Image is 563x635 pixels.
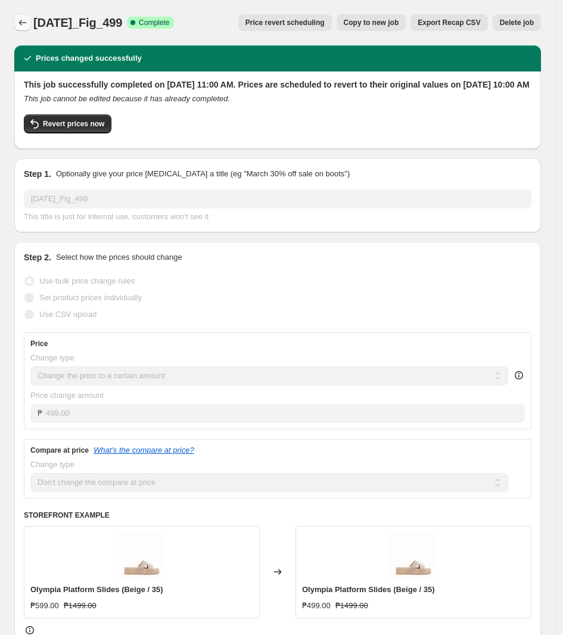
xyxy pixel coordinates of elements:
[56,168,350,180] p: Optionally give your price [MEDICAL_DATA] a title (eg "March 30% off sale on boots")
[36,52,142,64] h2: Prices changed successfully
[39,310,97,319] span: Use CSV upload
[238,14,332,31] button: Price revert scheduling
[337,14,406,31] button: Copy to new job
[118,533,166,580] img: Olympia_Beige_1_80x.jpg
[410,14,487,31] button: Export Recap CSV
[24,212,209,221] span: This title is just for internal use, customers won't see it
[39,293,142,302] span: Set product prices individually
[30,585,163,594] span: Olympia Platform Slides (Beige / 35)
[30,460,74,469] span: Change type
[56,251,182,263] p: Select how the prices should change
[24,189,531,208] input: 30% off holiday sale
[139,18,169,27] span: Complete
[418,18,480,27] span: Export Recap CSV
[24,251,51,263] h2: Step 2.
[24,511,531,520] h6: STOREFRONT EXAMPLE
[30,600,59,612] div: ₱599.00
[344,18,399,27] span: Copy to new job
[33,16,122,29] span: [DATE]_Fig_499
[245,18,325,27] span: Price revert scheduling
[390,533,437,580] img: Olympia_Beige_1_80x.jpg
[24,79,531,91] h2: This job successfully completed on [DATE] 11:00 AM. Prices are scheduled to revert to their origi...
[24,114,111,133] button: Revert prices now
[64,600,97,612] strike: ₱1499.00
[513,369,525,381] div: help
[30,446,89,455] h3: Compare at price
[94,446,194,455] button: What's the compare at price?
[30,339,48,348] h3: Price
[24,168,51,180] h2: Step 1.
[39,276,135,285] span: Use bulk price change rules
[30,391,104,400] span: Price change amount
[500,18,534,27] span: Delete job
[46,404,525,423] input: 80.00
[335,600,368,612] strike: ₱1499.00
[302,600,331,612] div: ₱499.00
[43,119,104,129] span: Revert prices now
[14,14,31,31] button: Price change jobs
[493,14,541,31] button: Delete job
[24,94,230,103] i: This job cannot be edited because it has already completed.
[38,409,42,418] span: ₱
[302,585,435,594] span: Olympia Platform Slides (Beige / 35)
[30,353,74,362] span: Change type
